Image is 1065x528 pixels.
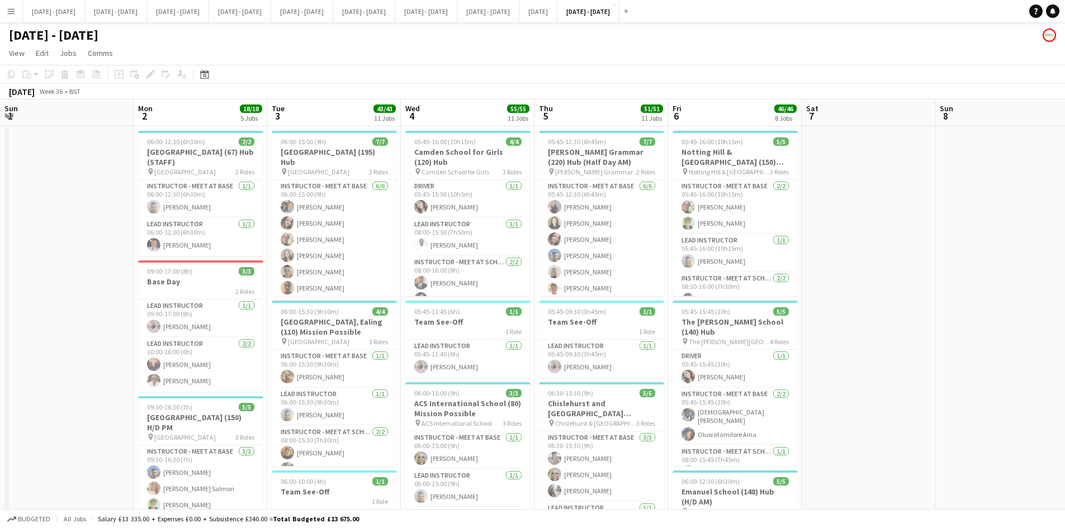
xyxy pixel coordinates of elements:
span: [GEOGRAPHIC_DATA] [288,168,349,176]
app-card-role: Instructor - Meet at School2/208:30-16:00 (7h30m)[PERSON_NAME] [673,272,798,326]
app-card-role: Instructor - Meet at Base2/205:45-16:00 (10h15m)[PERSON_NAME][PERSON_NAME] [673,180,798,234]
h3: [GEOGRAPHIC_DATA] (67) Hub (STAFF) [138,147,263,167]
app-card-role: Instructor - Meet at Base3/309:30-16:30 (7h)[PERSON_NAME][PERSON_NAME] Salmon[PERSON_NAME] [138,445,263,516]
span: [GEOGRAPHIC_DATA] [288,337,349,346]
span: 09:00-17:00 (8h) [147,267,192,275]
span: 4/4 [372,307,388,316]
span: 3 Roles [636,419,655,427]
span: 05:45-15:45 (10h) [681,307,730,316]
app-job-card: 05:45-09:30 (3h45m)1/1Team See-Off1 RoleLead Instructor1/105:45-09:30 (3h45m)[PERSON_NAME] [539,301,664,378]
button: [DATE] - [DATE] [395,1,457,22]
span: 3 [270,110,285,122]
h3: Chislehurst and [GEOGRAPHIC_DATA] (130/130) Hub [539,398,664,418]
div: 06:00-15:00 (9h)7/7[GEOGRAPHIC_DATA] (195) Hub [GEOGRAPHIC_DATA]2 RolesInstructor - Meet at Base6... [272,131,397,296]
span: 05:45-09:30 (3h45m) [548,307,606,316]
span: 4 Roles [770,337,789,346]
span: Sat [806,103,818,113]
span: 8 [938,110,953,122]
h3: ACS International School (80) Mission Possible [405,398,531,418]
span: 1/1 [640,307,655,316]
app-job-card: 05:45-16:00 (10h15m)4/4Camden School for Girls (120) Hub Camden School for Girls3 RolesDriver1/10... [405,131,531,296]
span: 05:45-16:00 (10h15m) [414,137,476,146]
app-card-role: Instructor - Meet at Base1/106:00-15:00 (9h)[PERSON_NAME] [405,431,531,469]
div: 11 Jobs [508,114,529,122]
app-job-card: 06:00-12:30 (6h30m)2/2[GEOGRAPHIC_DATA] (67) Hub (STAFF) [GEOGRAPHIC_DATA]2 RolesInstructor - Mee... [138,131,263,256]
button: Budgeted [6,513,52,525]
span: 3/3 [239,267,254,275]
span: 55/55 [507,104,529,113]
span: Camden School for Girls [422,168,489,176]
div: 5 Jobs [240,114,262,122]
button: [DATE] - [DATE] [333,1,395,22]
a: View [4,46,29,60]
span: Notting Hill & [GEOGRAPHIC_DATA] [689,168,770,176]
span: 1 Role [505,327,522,336]
span: 7/7 [640,137,655,146]
app-job-card: 05:45-11:45 (6h)1/1Team See-Off1 RoleLead Instructor1/105:45-11:45 (6h)[PERSON_NAME] [405,301,531,378]
h1: [DATE] - [DATE] [9,27,98,44]
app-job-card: 06:00-15:30 (9h30m)4/4[GEOGRAPHIC_DATA], Ealing (110) Mission Possible [GEOGRAPHIC_DATA]3 RolesIn... [272,301,397,466]
span: Jobs [60,48,77,58]
div: 11 Jobs [641,114,662,122]
span: Mon [138,103,153,113]
app-card-role: Instructor - Meet at School2/208:00-16:00 (8h)[PERSON_NAME][PERSON_NAME] [405,256,531,310]
app-card-role: Instructor - Meet at Base6/606:00-15:00 (9h)[PERSON_NAME][PERSON_NAME][PERSON_NAME][PERSON_NAME][... [272,180,397,299]
span: Budgeted [18,515,50,523]
div: BST [69,87,81,96]
button: [DATE] - [DATE] [147,1,209,22]
span: [PERSON_NAME] Grammar [555,168,633,176]
span: [GEOGRAPHIC_DATA] [689,507,750,516]
span: 06:00-10:00 (4h) [281,477,326,486]
span: 4 [404,110,420,122]
span: 6 [671,110,681,122]
button: [DATE] - [DATE] [209,1,271,22]
span: Sun [4,103,18,113]
span: 06:00-15:00 (9h) [414,389,460,397]
h3: Base Day [138,277,263,287]
span: 06:00-12:30 (6h30m) [147,137,205,146]
span: 43/43 [373,104,396,113]
span: 4/4 [506,137,522,146]
app-card-role: Lead Instructor2/210:00-16:00 (6h)[PERSON_NAME][PERSON_NAME] [138,337,263,392]
app-card-role: Lead Instructor1/105:45-09:30 (3h45m)[PERSON_NAME] [539,340,664,378]
h3: Notting Hill & [GEOGRAPHIC_DATA] (150) Hub [673,147,798,167]
span: 1/1 [372,477,388,486]
app-card-role: Driver1/105:45-15:50 (10h5m)[PERSON_NAME] [405,180,531,218]
span: 2 Roles [235,287,254,296]
button: [DATE] [519,1,557,22]
app-card-role: Lead Instructor1/109:00-17:00 (8h)[PERSON_NAME] [138,299,263,337]
span: 2 Roles [636,168,655,176]
app-card-role: Instructor - Meet at Base1/106:00-12:30 (6h30m)[PERSON_NAME] [138,180,263,218]
div: 8 Jobs [775,114,796,122]
span: 06:00-12:30 (6h30m) [681,477,740,486]
span: 3 Roles [770,168,789,176]
div: Salary £13 335.00 + Expenses £0.00 + Subsistence £340.00 = [98,515,359,523]
span: 2/2 [239,137,254,146]
span: 5/5 [773,307,789,316]
span: Thu [539,103,553,113]
h3: Team See-Off [539,317,664,327]
span: Week 36 [37,87,65,96]
span: 1 Role [639,327,655,336]
h3: Emanuel School (148) Hub (H/D AM) [673,487,798,507]
app-card-role: Lead Instructor1/106:00-15:00 (9h)[PERSON_NAME] [405,469,531,507]
span: [GEOGRAPHIC_DATA] [154,168,216,176]
a: Jobs [55,46,81,60]
span: 7/7 [372,137,388,146]
span: Total Budgeted £13 675.00 [273,515,359,523]
app-card-role: Lead Instructor1/106:00-15:30 (9h30m)[PERSON_NAME] [272,388,397,426]
a: Edit [31,46,53,60]
app-job-card: 05:45-15:45 (10h)5/5The [PERSON_NAME] School (140) Hub The [PERSON_NAME][GEOGRAPHIC_DATA]4 RolesD... [673,301,798,466]
span: 09:30-16:30 (7h) [147,403,192,411]
h3: [GEOGRAPHIC_DATA], Ealing (110) Mission Possible [272,317,397,337]
h3: Team See-Off [405,317,531,327]
span: 06:30-15:30 (9h) [548,389,593,397]
span: 5 [537,110,553,122]
span: 1 Role [372,497,388,506]
span: All jobs [61,515,88,523]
